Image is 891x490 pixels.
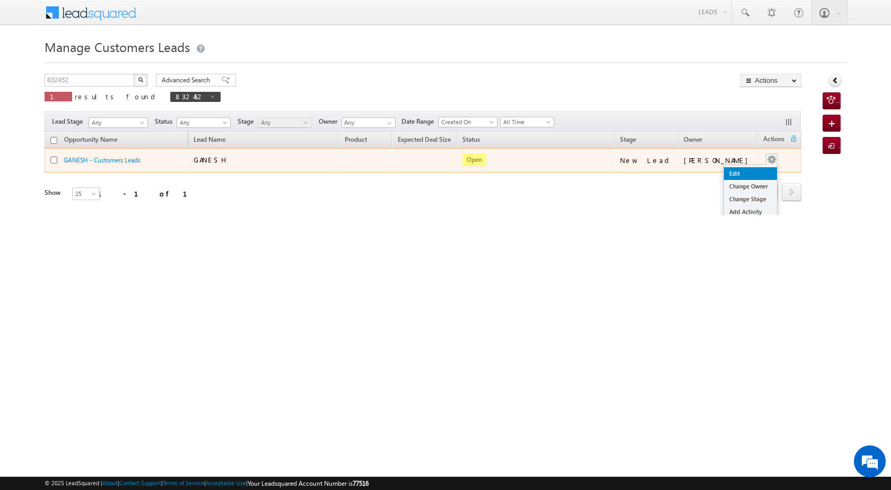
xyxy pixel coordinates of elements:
a: Created On [438,117,497,127]
span: Any [177,118,228,127]
img: Search [138,77,143,82]
span: Product [345,135,367,143]
a: next [782,184,801,201]
textarea: Type your message and hit 'Enter' [14,98,194,318]
a: Expected Deal Size [392,134,456,148]
div: 1 - 1 of 1 [98,187,200,200]
a: GANESH - Customers Leads [64,156,141,164]
span: Manage Customers Leads [45,38,190,55]
span: Open [462,153,486,166]
span: Status [155,117,177,126]
span: Stage [238,117,258,126]
span: © 2025 LeadSquared | | | | | [45,478,369,488]
span: 25 [73,189,101,199]
span: Created On [439,117,494,127]
span: Expected Deal Size [398,135,451,143]
div: Show [45,188,64,197]
div: [PERSON_NAME] [684,156,753,165]
span: GANESH [194,155,227,164]
a: Show All Items [381,118,395,128]
a: Edit [724,167,777,180]
a: Status [457,134,485,148]
span: results found [75,92,159,101]
a: Stage [615,134,641,148]
span: 832452 [176,92,205,101]
img: d_60004797649_company_0_60004797649 [18,56,45,70]
a: Change Stage [724,193,777,205]
a: Opportunity Name [59,134,123,148]
span: All Time [501,117,551,127]
span: Owner [319,117,342,126]
a: All Time [500,117,554,127]
span: Owner [684,135,702,143]
span: Advanced Search [162,75,213,85]
a: Any [258,117,312,128]
span: Lead Stage [52,117,87,126]
a: Any [177,117,231,128]
span: Stage [620,135,636,143]
span: Opportunity Name [64,135,117,143]
span: next [782,183,801,201]
em: Start Chat [144,327,193,341]
a: Add Activity [724,205,777,218]
span: Lead Name [188,134,231,148]
span: Actions [758,133,790,147]
div: Chat with us now [55,56,178,70]
a: Any [89,117,148,128]
span: 77516 [353,479,369,487]
span: Date Range [401,117,438,126]
a: Contact Support [119,479,161,486]
span: Any [258,118,309,127]
span: Any [89,118,144,127]
input: Type to Search [342,117,396,128]
input: Check all records [50,137,57,144]
span: Your Leadsquared Account Number is [248,479,369,487]
a: Change Owner [724,180,777,193]
div: New Lead [620,156,673,165]
a: Terms of Service [163,479,204,486]
a: Acceptable Use [206,479,246,486]
button: Actions [740,74,801,87]
span: 1 [50,92,67,101]
a: 25 [72,187,100,200]
a: About [102,479,118,486]
div: Minimize live chat window [174,5,199,31]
